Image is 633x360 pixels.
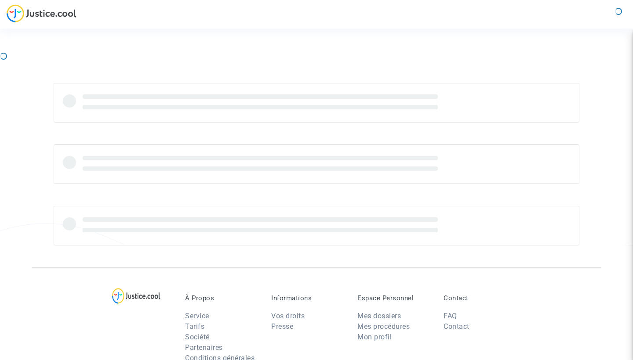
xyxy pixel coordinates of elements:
[357,322,410,331] a: Mes procédures
[444,322,469,331] a: Contact
[271,322,293,331] a: Presse
[185,312,209,320] a: Service
[185,333,210,341] a: Société
[444,312,457,320] a: FAQ
[185,294,258,302] p: À Propos
[357,312,401,320] a: Mes dossiers
[185,322,204,331] a: Tarifs
[7,4,76,22] img: jc-logo.svg
[185,343,223,352] a: Partenaires
[271,312,305,320] a: Vos droits
[357,333,392,341] a: Mon profil
[112,288,161,304] img: logo-lg.svg
[357,294,430,302] p: Espace Personnel
[444,294,517,302] p: Contact
[271,294,344,302] p: Informations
